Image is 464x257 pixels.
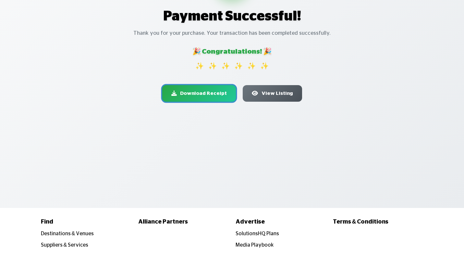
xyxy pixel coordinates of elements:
a: Terms & Conditions [333,218,423,226]
p: Thank you for your purchase. Your transaction has been completed successfully. [5,29,459,37]
div: ✨ [192,59,207,74]
a: Advertise [236,218,326,226]
a: Alliance Partners [138,218,229,226]
div: ✨ [233,61,244,71]
div: 🎉 Congratulations! 🎉 [5,46,459,57]
h1: Payment Successful! [5,8,459,24]
a: Suppliers & Services [41,242,89,248]
div: ✨ [219,59,232,74]
button: View Listing [243,85,302,102]
span: Download Receipt [180,90,227,97]
a: SolutionsHQ Plans [236,231,279,236]
div: ✨ [207,60,217,72]
a: Media Playbook [236,242,274,248]
div: ✨ [260,61,269,71]
div: ✨ [246,60,257,73]
a: Find [41,218,131,226]
span: View Listing [262,90,293,97]
a: Download Receipt [162,85,236,102]
a: Destinations & Venues [41,231,94,236]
